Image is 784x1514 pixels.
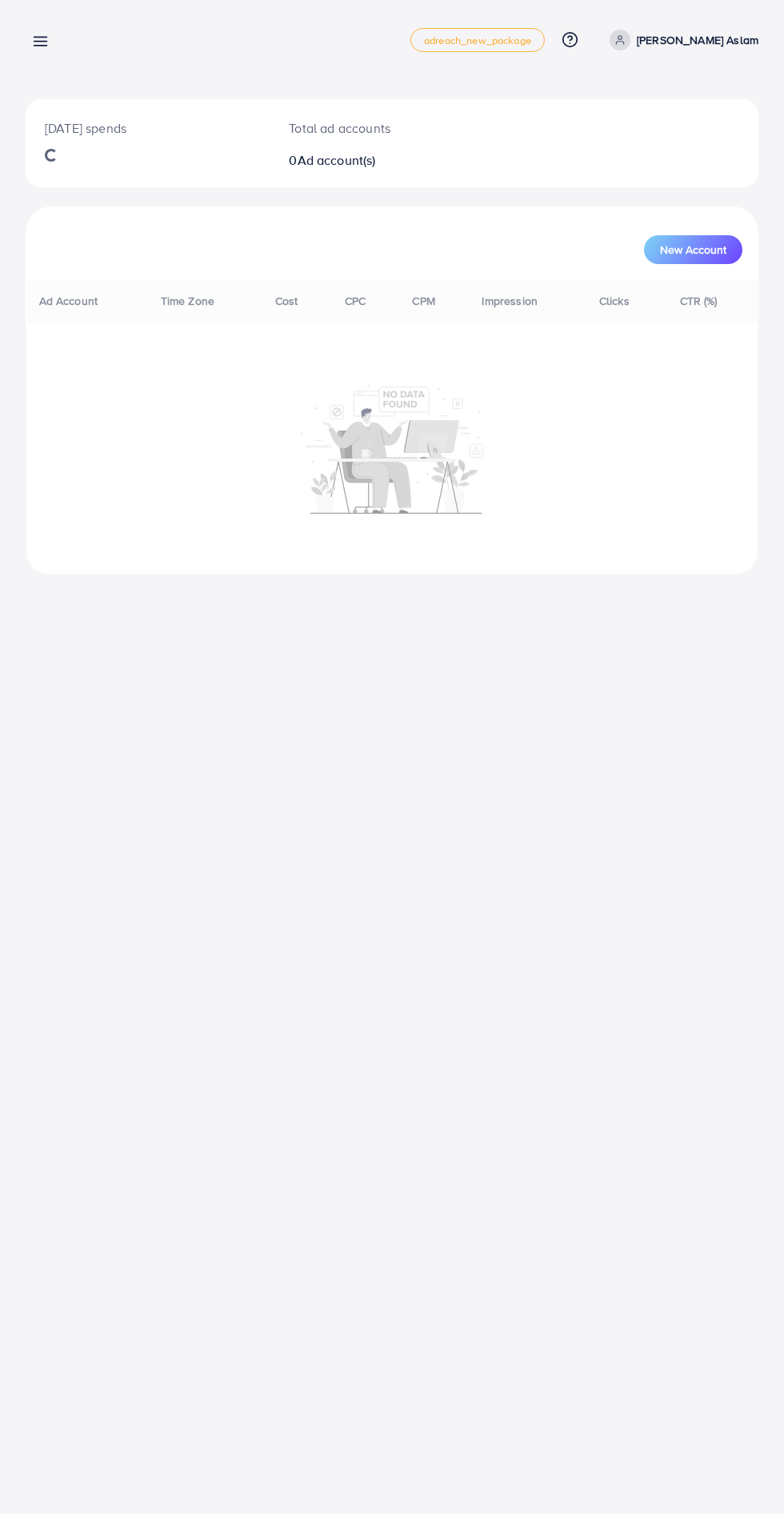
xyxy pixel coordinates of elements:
[289,153,434,168] h2: 0
[637,30,758,50] p: [PERSON_NAME] Aslam
[289,118,434,138] p: Total ad accounts
[410,28,545,52] a: adreach_new_package
[298,151,376,169] span: Ad account(s)
[660,244,726,255] span: New Account
[45,118,250,138] p: [DATE] spends
[644,235,742,264] button: New Account
[424,35,531,46] span: adreach_new_package
[603,30,758,50] a: [PERSON_NAME] Aslam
